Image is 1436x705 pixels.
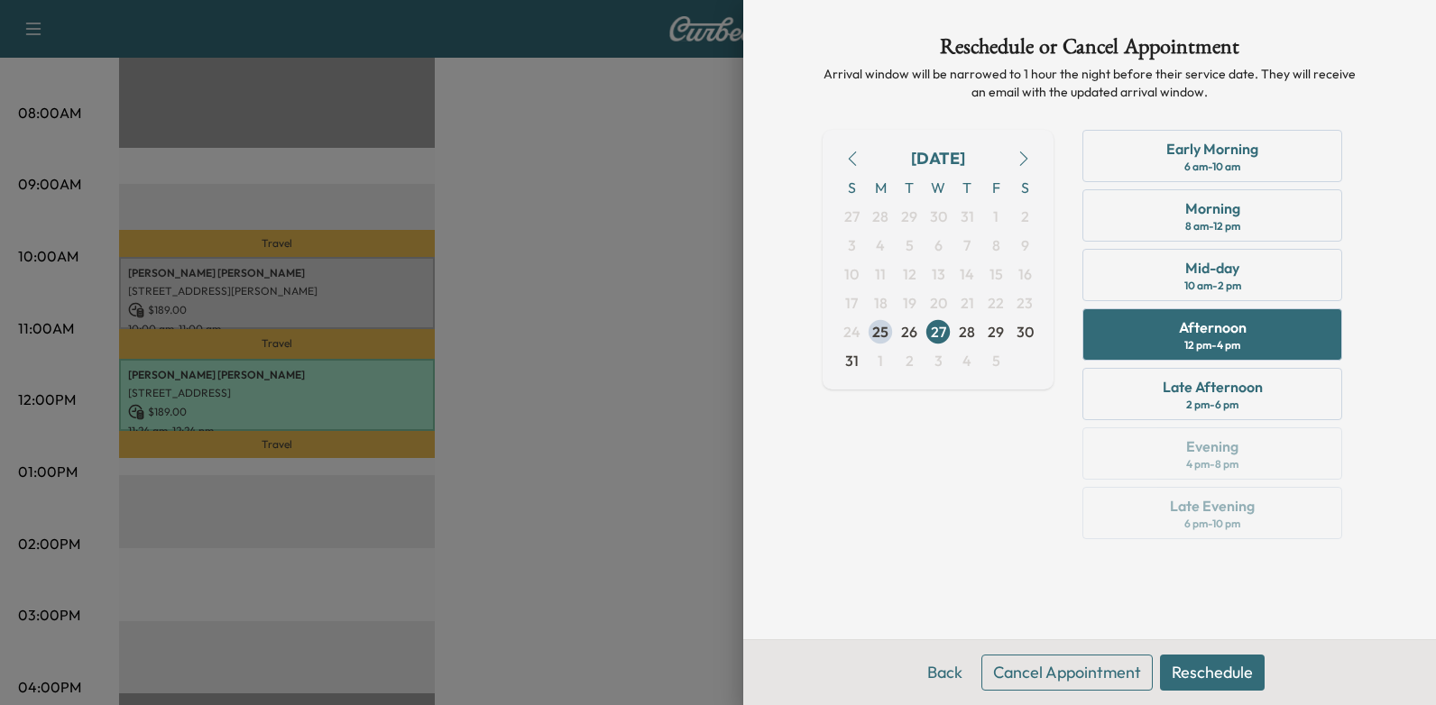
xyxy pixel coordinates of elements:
span: 30 [930,206,947,227]
span: 27 [931,321,946,343]
div: Early Morning [1166,138,1258,160]
span: 31 [845,350,859,371]
button: Cancel Appointment [981,655,1153,691]
div: Late Afternoon [1163,376,1263,398]
span: 3 [934,350,943,371]
div: 6 am - 10 am [1184,160,1240,174]
span: 11 [875,263,886,285]
span: 4 [962,350,971,371]
div: Morning [1185,197,1240,219]
span: 26 [901,321,917,343]
span: 31 [961,206,974,227]
span: 17 [845,292,858,314]
div: [DATE] [911,146,965,171]
span: 23 [1017,292,1033,314]
span: 1 [878,350,883,371]
span: M [866,173,895,202]
div: Afternoon [1179,316,1247,338]
span: 6 [934,234,943,256]
span: 29 [988,321,1004,343]
span: 13 [932,263,945,285]
span: 7 [963,234,971,256]
span: T [895,173,924,202]
span: S [837,173,866,202]
div: 2 pm - 6 pm [1186,398,1238,412]
span: 18 [874,292,888,314]
span: 28 [872,206,888,227]
span: 24 [843,321,861,343]
span: 12 [903,263,916,285]
span: W [924,173,953,202]
span: 28 [959,321,975,343]
span: 14 [960,263,974,285]
span: 25 [872,321,888,343]
span: 22 [988,292,1004,314]
span: 30 [1017,321,1034,343]
span: 5 [992,350,1000,371]
span: F [981,173,1010,202]
span: 2 [906,350,914,371]
span: S [1010,173,1039,202]
h1: Reschedule or Cancel Appointment [823,36,1357,65]
div: 8 am - 12 pm [1185,219,1240,233]
span: 10 [844,263,859,285]
div: 12 pm - 4 pm [1184,338,1240,352]
span: 2 [1021,206,1029,227]
span: 3 [848,234,856,256]
span: 16 [1018,263,1032,285]
span: 21 [961,292,974,314]
span: 8 [992,234,1000,256]
p: Arrival window will be narrowed to 1 hour the night before their service date. They will receive ... [823,65,1357,101]
span: 5 [906,234,914,256]
span: T [953,173,981,202]
span: 9 [1021,234,1029,256]
div: 10 am - 2 pm [1184,279,1241,293]
span: 29 [901,206,917,227]
button: Reschedule [1160,655,1265,691]
div: Mid-day [1185,257,1239,279]
span: 19 [903,292,916,314]
button: Back [916,655,974,691]
span: 15 [990,263,1003,285]
span: 27 [844,206,860,227]
span: 4 [876,234,885,256]
span: 1 [993,206,999,227]
span: 20 [930,292,947,314]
